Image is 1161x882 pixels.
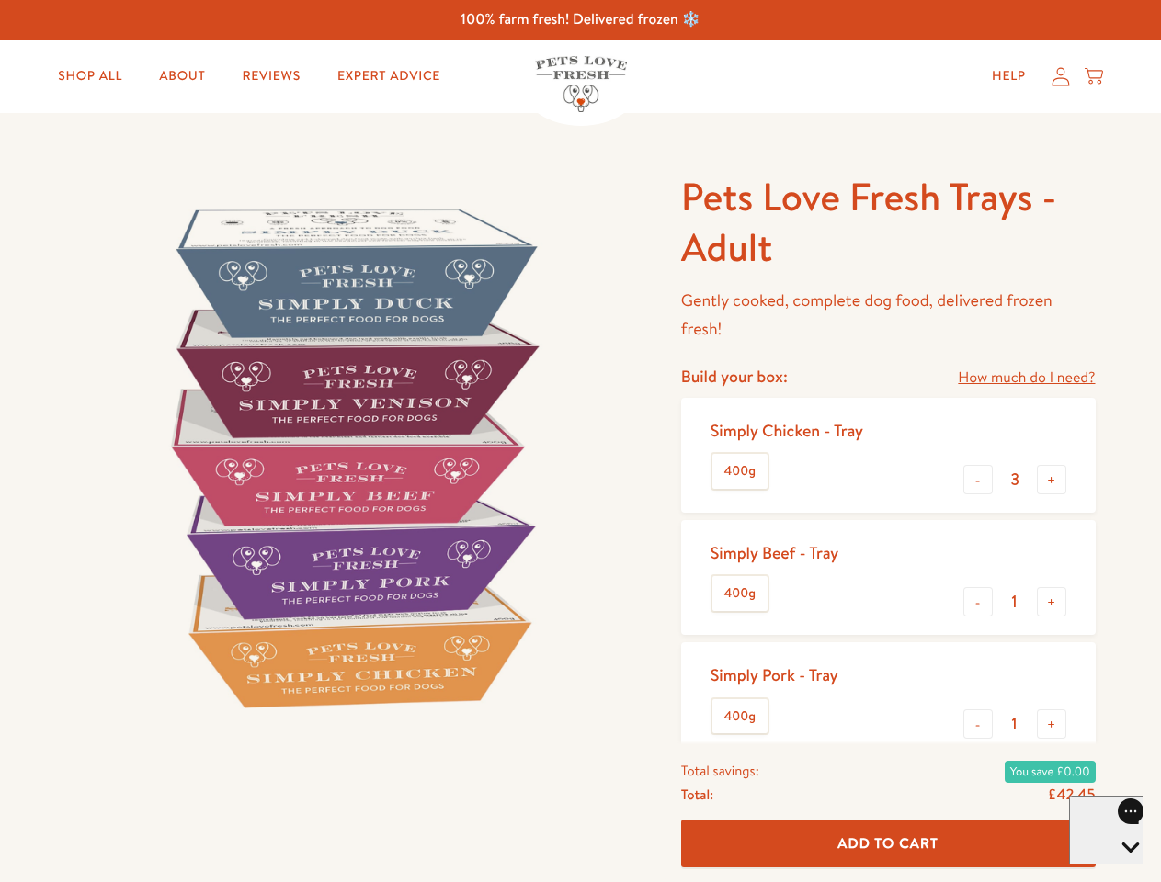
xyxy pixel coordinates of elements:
[227,58,314,95] a: Reviews
[1005,761,1096,783] span: You save £0.00
[977,58,1041,95] a: Help
[681,287,1096,343] p: Gently cooked, complete dog food, delivered frozen fresh!
[681,366,788,387] h4: Build your box:
[711,664,838,685] div: Simply Pork - Tray
[712,576,768,611] label: 400g
[1069,796,1143,864] iframe: Gorgias live chat messenger
[712,454,768,489] label: 400g
[963,587,993,616] button: -
[963,465,993,494] button: -
[711,542,838,563] div: Simply Beef - Tray
[43,58,137,95] a: Shop All
[144,58,220,95] a: About
[958,366,1095,390] a: How much do I need?
[535,56,627,112] img: Pets Love Fresh
[837,833,939,853] span: Add To Cart
[681,783,713,807] span: Total:
[681,759,759,783] span: Total savings:
[681,172,1096,272] h1: Pets Love Fresh Trays - Adult
[1048,785,1096,805] span: £42.45
[323,58,455,95] a: Expert Advice
[963,709,993,739] button: -
[1037,709,1066,739] button: +
[712,699,768,734] label: 400g
[1037,465,1066,494] button: +
[1037,587,1066,616] button: +
[711,420,863,441] div: Simply Chicken - Tray
[681,820,1096,868] button: Add To Cart
[66,172,637,742] img: Pets Love Fresh Trays - Adult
